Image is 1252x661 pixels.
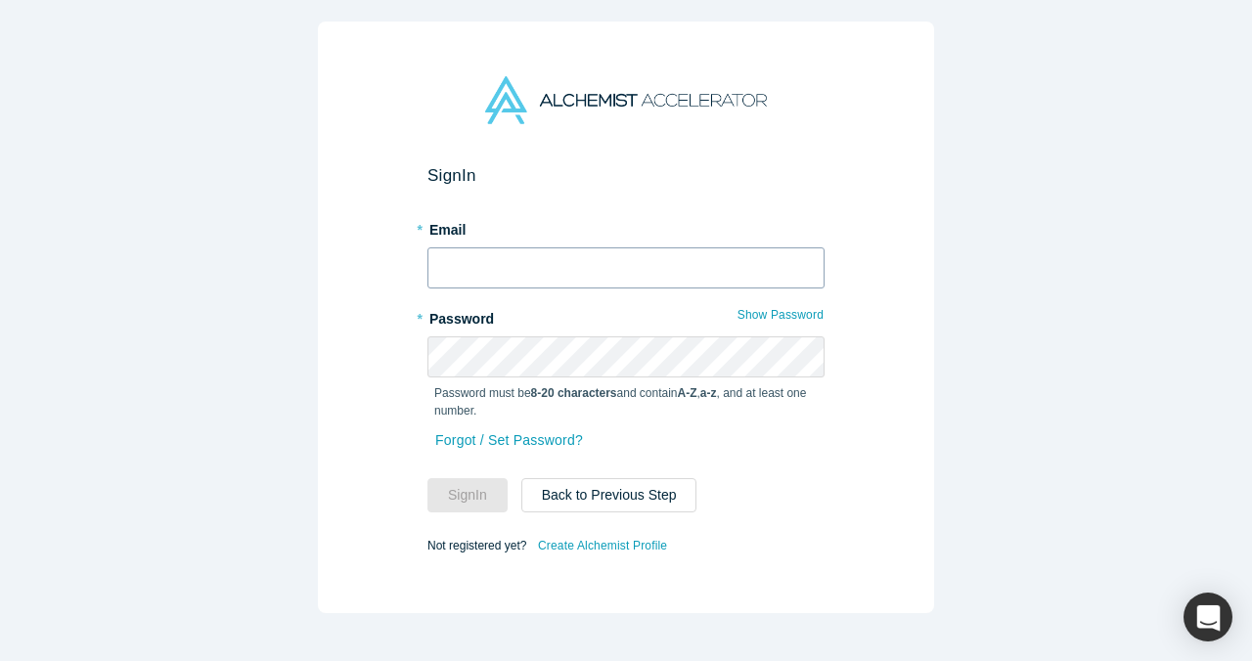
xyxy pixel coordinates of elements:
a: Forgot / Set Password? [434,423,584,458]
button: Back to Previous Step [521,478,697,512]
strong: a-z [700,386,717,400]
strong: A-Z [678,386,697,400]
label: Email [427,213,825,241]
label: Password [427,302,825,330]
strong: 8-20 characters [531,386,617,400]
span: Not registered yet? [427,538,526,551]
button: SignIn [427,478,508,512]
img: Alchemist Accelerator Logo [485,76,767,124]
a: Create Alchemist Profile [537,533,668,558]
p: Password must be and contain , , and at least one number. [434,384,818,419]
h2: Sign In [427,165,825,186]
button: Show Password [737,302,825,328]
